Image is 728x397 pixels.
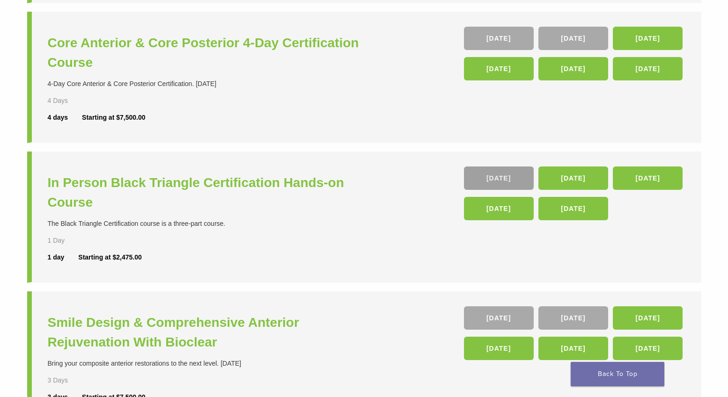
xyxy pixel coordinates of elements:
a: [DATE] [613,27,683,50]
a: [DATE] [613,166,683,190]
div: , , , , [464,166,685,225]
a: Core Anterior & Core Posterior 4-Day Certification Course [48,33,367,72]
div: 1 Day [48,236,96,245]
a: [DATE] [538,27,608,50]
div: 4 days [48,113,82,123]
a: [DATE] [464,166,534,190]
a: Back To Top [571,362,664,386]
a: [DATE] [464,57,534,80]
a: In Person Black Triangle Certification Hands-on Course [48,173,367,212]
a: [DATE] [464,27,534,50]
a: [DATE] [464,306,534,330]
div: Bring your composite anterior restorations to the next level. [DATE] [48,359,367,368]
a: [DATE] [613,57,683,80]
div: , , , , , [464,27,685,85]
a: Smile Design & Comprehensive Anterior Rejuvenation With Bioclear [48,313,367,352]
div: Starting at $2,475.00 [78,253,141,262]
div: 4 Days [48,96,96,106]
a: [DATE] [538,197,608,220]
div: Starting at $7,500.00 [82,113,145,123]
a: [DATE] [613,306,683,330]
div: 1 day [48,253,79,262]
a: [DATE] [613,337,683,360]
a: [DATE] [538,337,608,360]
a: [DATE] [538,306,608,330]
div: 4-Day Core Anterior & Core Posterior Certification. [DATE] [48,79,367,89]
div: The Black Triangle Certification course is a three-part course. [48,219,367,229]
a: [DATE] [464,197,534,220]
a: [DATE] [538,166,608,190]
div: 3 Days [48,375,96,385]
a: [DATE] [464,337,534,360]
a: [DATE] [538,57,608,80]
div: , , , , , [464,306,685,365]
